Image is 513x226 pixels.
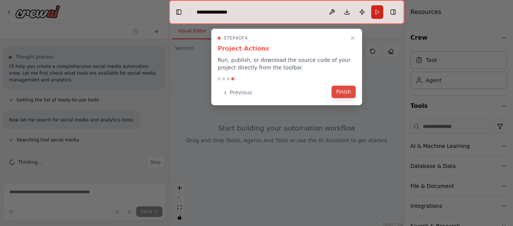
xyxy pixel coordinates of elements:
h3: Project Actions [218,44,356,53]
button: Finish [332,86,356,98]
p: Run, publish, or download the source code of your project directly from the toolbar. [218,56,356,71]
span: Step 4 of 4 [224,35,248,41]
button: Previous [218,86,256,99]
button: Close walkthrough [348,34,357,43]
button: Hide left sidebar [174,7,184,17]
